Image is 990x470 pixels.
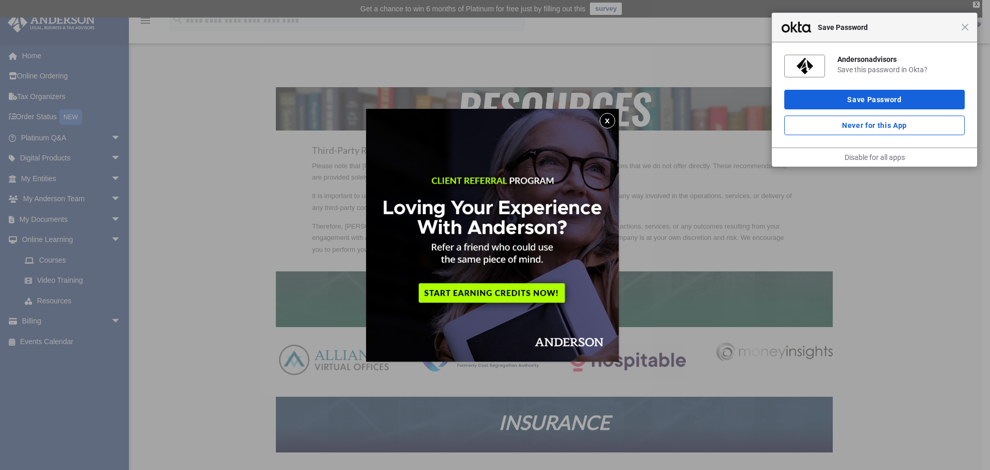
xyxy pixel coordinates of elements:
[845,153,905,161] a: Disable for all apps
[784,116,965,135] button: Never for this App
[797,58,813,74] img: nr4NPwAAAAZJREFUAwAwEkJbZx1BKgAAAABJRU5ErkJggg==
[813,21,961,34] span: Save Password
[961,23,969,31] span: Close
[784,90,965,109] button: Save Password
[837,55,965,64] div: Andersonadvisors
[837,65,965,74] div: Save this password in Okta?
[600,113,615,128] button: Close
